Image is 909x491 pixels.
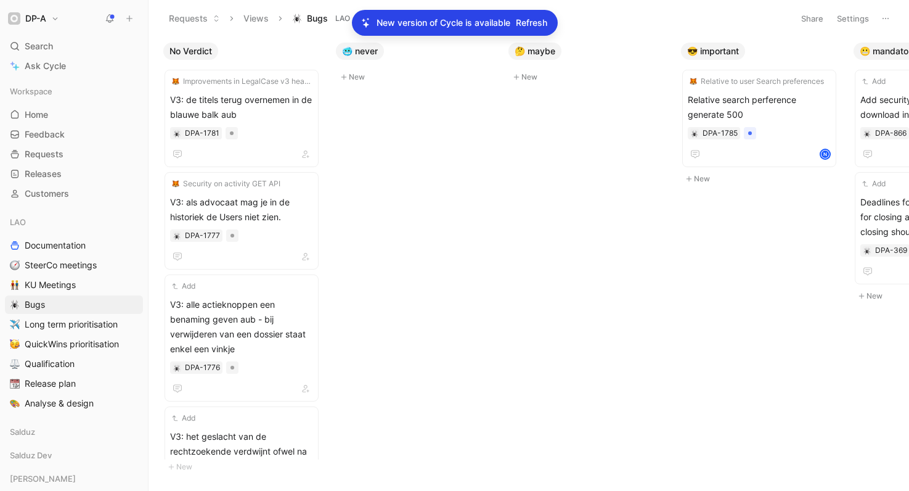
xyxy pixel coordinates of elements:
[173,231,181,240] button: 🕷️
[158,37,331,481] div: No VerdictNew
[688,93,831,122] span: Relative search perference generate 500
[183,75,311,88] span: Improvements in LegalCase v3 header
[703,127,738,139] div: DPA-1785
[170,412,197,424] button: Add
[10,398,20,408] img: 🎨
[5,276,143,294] a: 👬KU Meetings
[7,396,22,411] button: 🎨
[185,229,220,242] div: DPA-1777
[25,378,76,390] span: Release plan
[688,75,826,88] button: 🦊Relative to user Search preferences
[863,130,871,138] img: 🕷️
[173,129,181,138] button: 🕷️
[7,317,22,332] button: ✈️
[508,70,671,85] button: New
[331,37,503,91] div: 🥶 neverNew
[5,105,143,124] a: Home
[8,12,20,25] img: DP-A
[10,426,35,438] span: Salduz
[307,12,328,25] span: Bugs
[10,280,20,290] img: 👬
[170,178,282,190] button: 🦊Security on activity GET API
[25,259,97,271] span: SteerCo meetings
[831,10,874,27] button: Settings
[10,260,20,270] img: 🧭
[687,45,739,57] span: 😎 important
[173,365,181,372] img: 🕷️
[875,244,907,257] div: DPA-369
[5,256,143,274] a: 🧭SteerCo meetings
[172,180,179,188] img: 🦊
[503,37,676,91] div: 🤔 maybeNew
[163,43,218,60] button: No Verdict
[10,359,20,369] img: ⚖️
[170,93,313,122] span: V3: de titels terug overnemen in de blauwe balk aub
[515,45,555,57] span: 🤔 maybe
[796,10,829,27] button: Share
[821,150,830,159] div: N
[25,13,46,24] h1: DP-A
[25,128,65,141] span: Feedback
[682,70,836,167] a: 🦊Relative to user Search preferencesRelative search perference generate 500N
[691,130,698,138] img: 🕷️
[863,129,871,138] button: 🕷️
[10,216,26,228] span: LAO
[25,279,76,291] span: KU Meetings
[238,9,274,28] button: Views
[681,171,844,186] button: New
[170,297,313,357] span: V3: alle actieknoppen een benaming geven aub - bij verwijderen van een dossier staat enkel een vi...
[163,9,226,28] button: Requests
[5,57,143,75] a: Ask Cycle
[5,165,143,183] a: Releases
[173,233,181,240] img: 🕷️
[10,300,20,310] img: 🕷️
[185,127,219,139] div: DPA-1781
[7,258,22,273] button: 🧭
[860,178,887,190] button: Add
[336,70,499,85] button: New
[10,320,20,329] img: ✈️
[5,145,143,163] a: Requests
[5,184,143,203] a: Customers
[690,129,699,138] button: 🕷️
[7,357,22,371] button: ⚖️
[5,394,143,413] a: 🎨Analyse & design
[173,363,181,372] button: 🕷️
[183,178,280,190] span: Security on activity GET API
[860,75,887,88] button: Add
[336,43,384,60] button: 🥶 never
[5,446,143,464] div: Salduz Dev
[25,188,69,200] span: Customers
[5,315,143,334] a: ✈️Long term prioritisation
[5,335,143,353] a: 🥳QuickWins prioritisation
[25,39,53,54] span: Search
[5,213,143,231] div: LAO
[377,15,510,30] p: New version of Cycle is available
[863,247,871,255] img: 🕷️
[7,278,22,292] button: 👬
[25,59,66,73] span: Ask Cycle
[7,337,22,352] button: 🥳
[170,195,313,225] span: V3: als advocaat mag je in de historiek de Users niet zien.
[5,295,143,314] a: 🕷️Bugs
[165,274,319,402] a: AddV3: alle actieknoppen een benaming geven aub - bij verwijderen van een dossier staat enkel een...
[10,449,52,461] span: Salduz Dev
[5,423,143,445] div: Salduz
[25,358,75,370] span: Qualification
[5,446,143,468] div: Salduz Dev
[169,45,212,57] span: No Verdict
[5,469,143,488] div: [PERSON_NAME]
[335,12,350,25] span: LAO
[7,376,22,391] button: 📆
[676,37,849,192] div: 😎 importantNew
[10,379,20,389] img: 📆
[287,9,368,28] button: 🕷️BugsLAO
[25,148,63,160] span: Requests
[5,374,143,393] a: 📆Release plan
[5,236,143,255] a: Documentation
[170,280,197,292] button: Add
